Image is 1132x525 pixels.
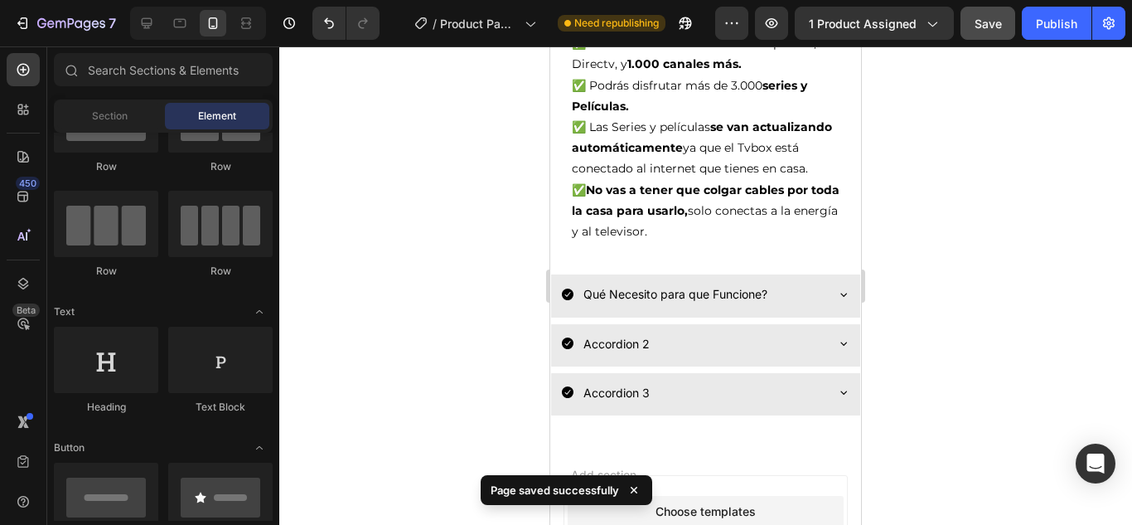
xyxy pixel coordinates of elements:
p: Qué Necesito para que Funcione? [33,237,217,258]
div: Text Block [168,400,273,415]
p: ✅ Las Series y películas ya que el Tvbox está conectado al internet que tienes en casa. [22,70,297,134]
div: Publish [1036,15,1077,32]
p: Accordion 2 [33,287,99,308]
span: Element [198,109,236,124]
div: Undo/Redo [312,7,380,40]
div: Rich Text Editor. Editing area: main [31,333,102,359]
span: 1 product assigned [809,15,917,32]
div: Rich Text Editor. Editing area: main [31,235,220,260]
span: Toggle open [246,435,273,461]
button: Publish [1022,7,1091,40]
div: Row [168,264,273,279]
div: Choose templates [105,456,206,474]
span: Text [54,304,75,319]
span: Button [54,440,85,455]
p: ✅ solo conectas a la energía y al televisor. [22,134,297,197]
span: / [433,15,437,32]
button: 7 [7,7,123,40]
strong: 1.000 canales más. [77,10,191,25]
button: Save [960,7,1015,40]
p: 7 [109,13,116,33]
p: Accordion 3 [33,336,99,357]
iframe: Design area [550,46,861,525]
div: 450 [16,177,40,190]
span: Section [92,109,128,124]
span: Save [975,17,1002,31]
span: Add section [14,420,93,437]
input: Search Sections & Elements [54,53,273,86]
span: Toggle open [246,299,273,325]
div: Open Intercom Messenger [1076,444,1115,484]
span: inspired by CRO experts [98,477,211,492]
div: Rich Text Editor. Editing area: main [31,284,102,310]
strong: No vas a tener que colgar cables por toda la casa para usarlo, [22,136,289,172]
button: 1 product assigned [795,7,954,40]
div: Heading [54,400,158,415]
span: Need republishing [574,16,659,31]
p: Page saved successfully [491,482,619,498]
div: Row [54,159,158,174]
div: Row [168,159,273,174]
span: Product Page - [DATE] 18:45:46 [440,15,518,32]
strong: series y Películas. [22,32,257,67]
div: Beta [12,304,40,317]
div: Row [54,264,158,279]
p: ✅ Podrás disfrutar más de 3.000 [22,29,297,70]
